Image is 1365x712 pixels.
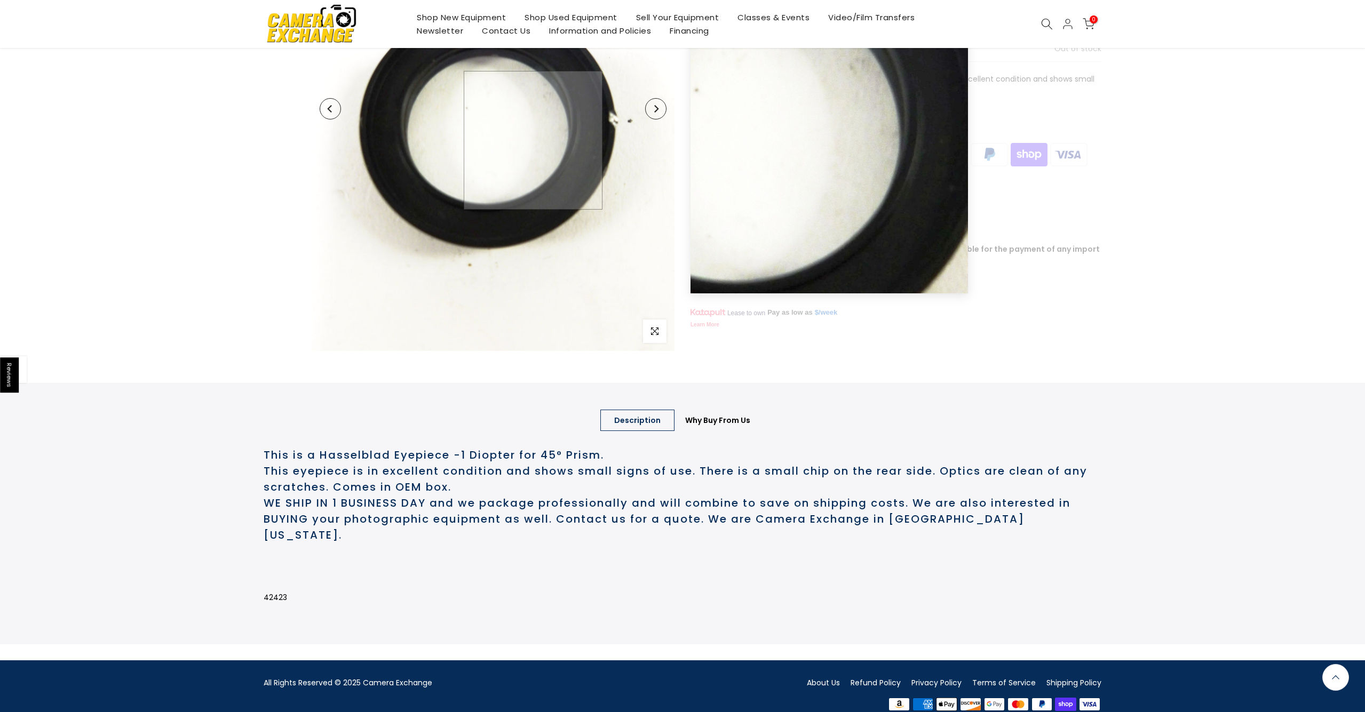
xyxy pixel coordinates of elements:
[731,142,771,168] img: amazon payments
[691,322,719,327] a: Learn More
[705,203,729,216] span: 42423
[515,11,627,24] a: Shop Used Equipment
[770,142,810,168] img: american express
[661,24,719,37] a: Financing
[1054,43,1101,54] span: Out of stock
[600,410,674,431] a: Description
[645,98,666,119] button: Next
[320,98,341,119] button: Previous
[851,677,901,688] a: Refund Policy
[264,676,674,690] div: All Rights Reserved © 2025 Camera Exchange
[264,463,1101,495] h2: This eyepiece is in excellent condition and shows small signs of use. There is a small chip on th...
[264,591,1101,604] p: 42423
[671,410,764,431] a: Why Buy From Us
[959,696,983,712] img: discover
[626,11,728,24] a: Sell Your Equipment
[691,244,1100,268] strong: IMPORTANT: It is a condition of sale, that the customer will be responsible for the payment of an...
[911,677,962,688] a: Privacy Policy
[807,677,840,688] a: About Us
[815,308,838,317] a: $/week
[891,281,901,293] a: Share on Twitter
[1049,142,1089,168] img: visa
[540,24,661,37] a: Information and Policies
[1006,696,1030,712] img: master
[1009,142,1049,168] img: shopify pay
[264,495,1101,543] h2: WE SHIP IN 1 BUSINESS DAY and we package professionally and will combine to save on shipping cost...
[473,24,540,37] a: Contact Us
[850,142,890,168] img: discover
[871,281,880,293] a: Share on Facebook
[911,696,935,712] img: american express
[767,308,813,317] span: Pay as low as
[1046,677,1101,688] a: Shipping Policy
[691,203,1101,216] div: SKU:
[691,142,731,168] img: synchrony
[890,142,930,168] img: google pay
[408,11,515,24] a: Shop New Equipment
[1322,664,1349,691] a: Back to the top
[810,142,850,168] img: apple pay
[930,142,970,168] img: master
[691,73,1101,99] p: This is a Hasselblad Eyepiece -1 Diopter for 45° Prism. This eyepiece is in excellent condition a...
[691,42,735,56] div: $29.99
[691,219,1101,232] div: Availability :
[970,142,1010,168] img: paypal
[1083,18,1094,30] a: 0
[733,220,780,230] span: Out of stock
[911,281,921,293] a: Share on Email
[972,677,1036,688] a: Terms of Service
[1077,696,1101,712] img: visa
[408,24,473,37] a: Newsletter
[691,180,749,190] a: Ask a Question
[1054,696,1078,712] img: shopify pay
[1030,696,1054,712] img: paypal
[728,11,819,24] a: Classes & Events
[727,309,765,317] span: Lease to own
[887,696,911,712] img: amazon payments
[911,87,953,97] button: Read more
[982,696,1006,712] img: google pay
[264,447,1101,463] h2: This is a Hasselblad Eyepiece -1 Diopter for 45° Prism.
[1090,15,1098,23] span: 0
[819,11,924,24] a: Video/Film Transfers
[935,696,959,712] img: apple pay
